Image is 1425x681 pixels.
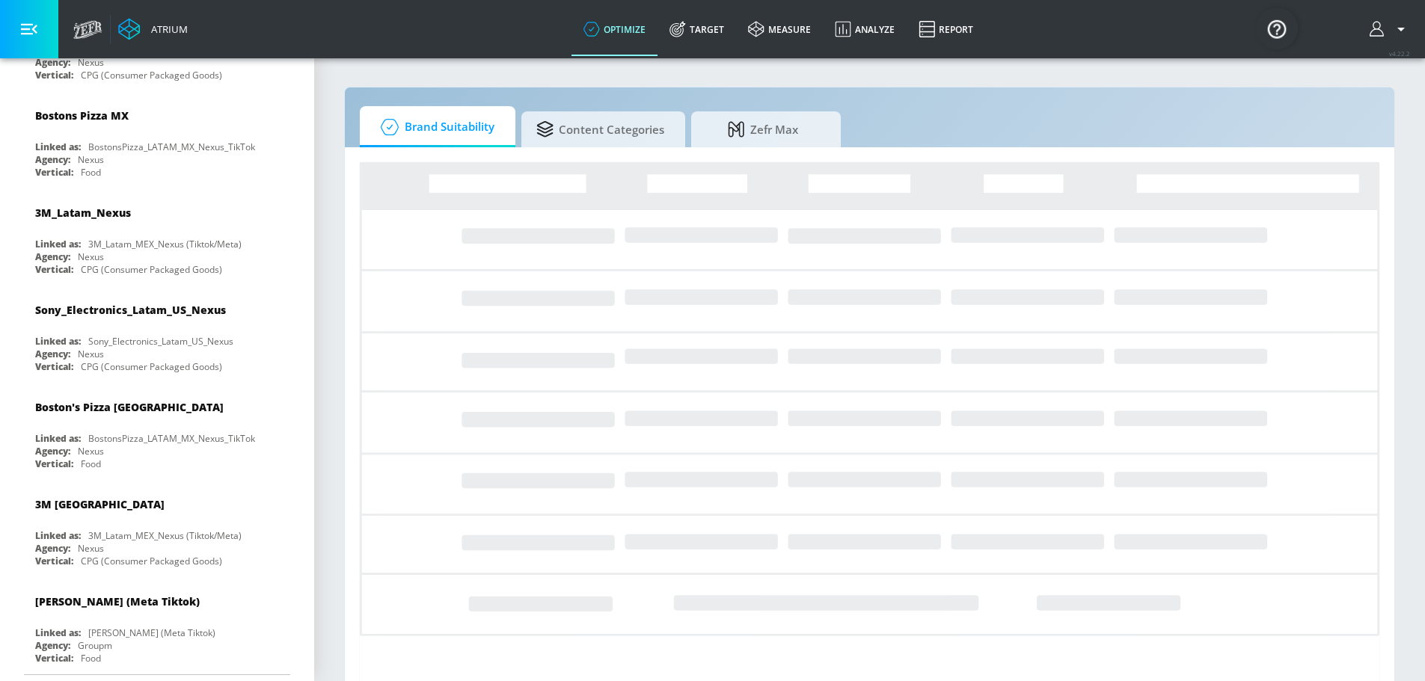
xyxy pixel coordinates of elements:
[81,555,222,567] div: CPG (Consumer Packaged Goods)
[78,153,104,166] div: Nexus
[145,22,188,36] div: Atrium
[81,652,101,665] div: Food
[35,594,200,608] div: [PERSON_NAME] (Meta Tiktok)
[35,166,73,179] div: Vertical:
[24,194,290,280] div: 3M_Latam_NexusLinked as:3M_Latam_MEX_Nexus (Tiktok/Meta)Agency:NexusVertical:CPG (Consumer Packag...
[78,445,104,457] div: Nexus
[35,303,226,317] div: Sony_Electronics_Latam_US_Nexus
[35,348,70,360] div: Agency:
[35,639,70,652] div: Agency:
[35,108,129,123] div: Bostons Pizza MX
[24,292,290,377] div: Sony_Electronics_Latam_US_NexusLinked as:Sony_Electronics_Latam_US_NexusAgency:NexusVertical:CPG ...
[35,153,70,166] div: Agency:
[823,2,907,56] a: Analyze
[706,111,820,147] span: Zefr Max
[24,583,290,668] div: [PERSON_NAME] (Meta Tiktok)Linked as:[PERSON_NAME] (Meta Tiktok)Agency:GroupmVertical:Food
[88,238,242,250] div: 3M_Latam_MEX_Nexus (Tiktok/Meta)
[536,111,664,147] span: Content Categories
[78,56,104,69] div: Nexus
[35,542,70,555] div: Agency:
[658,2,736,56] a: Target
[24,389,290,474] div: Boston's Pizza [GEOGRAPHIC_DATA]Linked as:BostonsPizza_LATAM_MX_Nexus_TikTokAgency:NexusVertical:...
[35,263,73,276] div: Vertical:
[35,206,131,220] div: 3M_Latam_Nexus
[35,432,81,445] div: Linked as:
[81,360,222,373] div: CPG (Consumer Packaged Goods)
[571,2,658,56] a: optimize
[78,639,112,652] div: Groupm
[88,626,215,639] div: [PERSON_NAME] (Meta Tiktok)
[81,69,222,81] div: CPG (Consumer Packaged Goods)
[35,360,73,373] div: Vertical:
[35,69,73,81] div: Vertical:
[35,652,73,665] div: Vertical:
[118,18,188,40] a: Atrium
[35,400,224,414] div: Boston's Pizza [GEOGRAPHIC_DATA]
[78,250,104,263] div: Nexus
[81,263,222,276] div: CPG (Consumer Packaged Goods)
[35,626,81,639] div: Linked as:
[907,2,985,56] a: Report
[24,486,290,571] div: 3M [GEOGRAPHIC_DATA]Linked as:3M_Latam_MEX_Nexus (Tiktok/Meta)Agency:NexusVertical:CPG (Consumer ...
[736,2,823,56] a: measure
[88,335,233,348] div: Sony_Electronics_Latam_US_Nexus
[35,457,73,470] div: Vertical:
[88,529,242,542] div: 3M_Latam_MEX_Nexus (Tiktok/Meta)
[375,109,494,145] span: Brand Suitability
[35,141,81,153] div: Linked as:
[35,335,81,348] div: Linked as:
[78,348,104,360] div: Nexus
[24,97,290,182] div: Bostons Pizza MXLinked as:BostonsPizza_LATAM_MX_Nexus_TikTokAgency:NexusVertical:Food
[35,529,81,542] div: Linked as:
[1389,49,1410,58] span: v 4.22.2
[1256,7,1298,49] button: Open Resource Center
[35,555,73,567] div: Vertical:
[88,141,255,153] div: BostonsPizza_LATAM_MX_Nexus_TikTok
[78,542,104,555] div: Nexus
[35,497,165,511] div: 3M [GEOGRAPHIC_DATA]
[81,166,101,179] div: Food
[35,238,81,250] div: Linked as:
[35,56,70,69] div: Agency:
[81,457,101,470] div: Food
[35,445,70,457] div: Agency:
[35,250,70,263] div: Agency:
[88,432,255,445] div: BostonsPizza_LATAM_MX_Nexus_TikTok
